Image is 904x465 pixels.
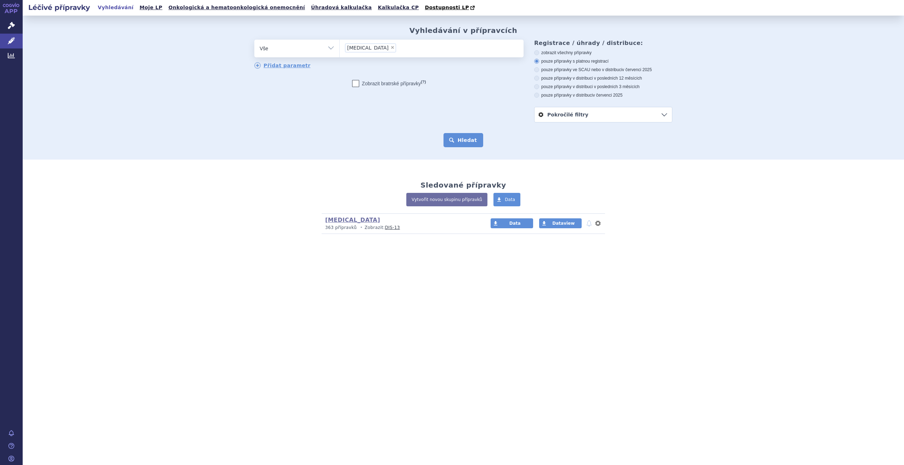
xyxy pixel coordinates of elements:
[96,3,136,12] a: Vyhledávání
[425,5,469,10] span: Dostupnosti LP
[325,225,477,231] p: Zobrazit:
[254,62,311,69] a: Přidat parametr
[423,3,478,13] a: Dostupnosti LP
[420,181,506,189] h2: Sledované přípravky
[325,217,380,223] a: [MEDICAL_DATA]
[443,133,484,147] button: Hledat
[352,80,426,87] label: Zobrazit bratrské přípravky
[358,225,365,231] i: •
[493,193,520,206] a: Data
[509,221,521,226] span: Data
[491,218,533,228] a: Data
[505,197,515,202] span: Data
[534,40,672,46] h3: Registrace / úhrady / distribuce:
[421,80,426,84] abbr: (?)
[534,92,672,98] label: pouze přípravky v distribuci
[376,3,421,12] a: Kalkulačka CP
[166,3,307,12] a: Onkologická a hematoonkologická onemocnění
[552,221,575,226] span: Dataview
[534,67,672,73] label: pouze přípravky ve SCAU nebo v distribuci
[586,219,593,228] button: notifikace
[309,3,374,12] a: Úhradová kalkulačka
[406,193,487,206] a: Vytvořit novou skupinu přípravků
[535,107,672,122] a: Pokročilé filtry
[325,225,357,230] span: 363 přípravků
[23,2,96,12] h2: Léčivé přípravky
[534,58,672,64] label: pouze přípravky s platnou registrací
[390,45,395,50] span: ×
[409,26,518,35] h2: Vyhledávání v přípravcích
[398,43,424,52] input: [MEDICAL_DATA]
[594,219,601,228] button: nastavení
[137,3,164,12] a: Moje LP
[534,84,672,90] label: pouze přípravky v distribuci v posledních 3 měsících
[534,50,672,56] label: zobrazit všechny přípravky
[385,225,400,230] a: DIS-13
[534,75,672,81] label: pouze přípravky v distribuci v posledních 12 měsících
[622,67,652,72] span: v červenci 2025
[347,45,389,50] span: [MEDICAL_DATA]
[593,93,622,98] span: v červenci 2025
[539,218,582,228] a: Dataview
